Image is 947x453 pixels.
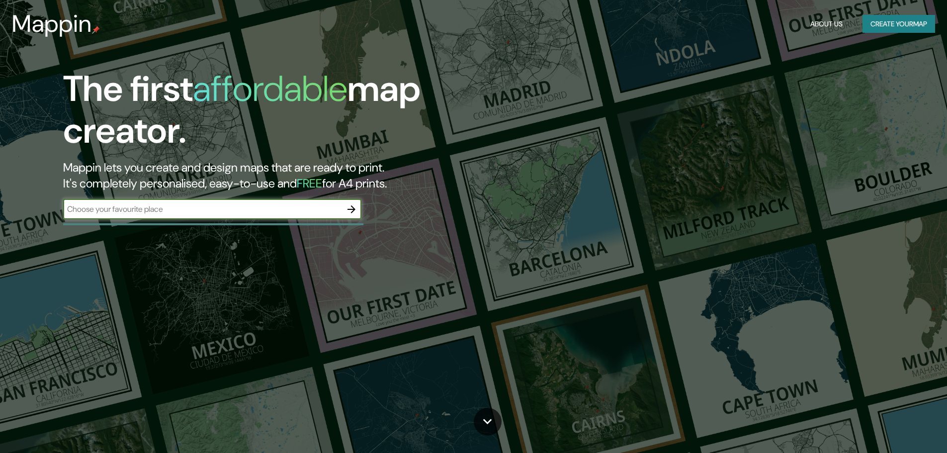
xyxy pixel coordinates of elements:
[92,26,100,34] img: mappin-pin
[63,68,537,160] h1: The first map creator.
[297,176,322,191] h5: FREE
[12,10,92,38] h3: Mappin
[63,203,342,215] input: Choose your favourite place
[806,15,847,33] button: About Us
[63,160,537,191] h2: Mappin lets you create and design maps that are ready to print. It's completely personalised, eas...
[862,15,935,33] button: Create yourmap
[193,66,347,112] h1: affordable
